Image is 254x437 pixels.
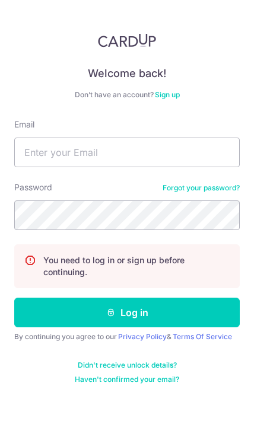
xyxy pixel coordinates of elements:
button: Log in [14,298,240,327]
img: CardUp Logo [98,33,156,47]
div: By continuing you agree to our & [14,332,240,342]
p: You need to log in or sign up before continuing. [43,254,230,278]
a: Haven't confirmed your email? [75,375,179,384]
a: Forgot your password? [163,183,240,193]
input: Enter your Email [14,138,240,167]
div: Don’t have an account? [14,90,240,100]
a: Didn't receive unlock details? [78,361,177,370]
label: Password [14,181,52,193]
a: Sign up [155,90,180,99]
label: Email [14,119,34,130]
h4: Welcome back! [14,66,240,81]
a: Privacy Policy [118,332,167,341]
a: Terms Of Service [173,332,232,341]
